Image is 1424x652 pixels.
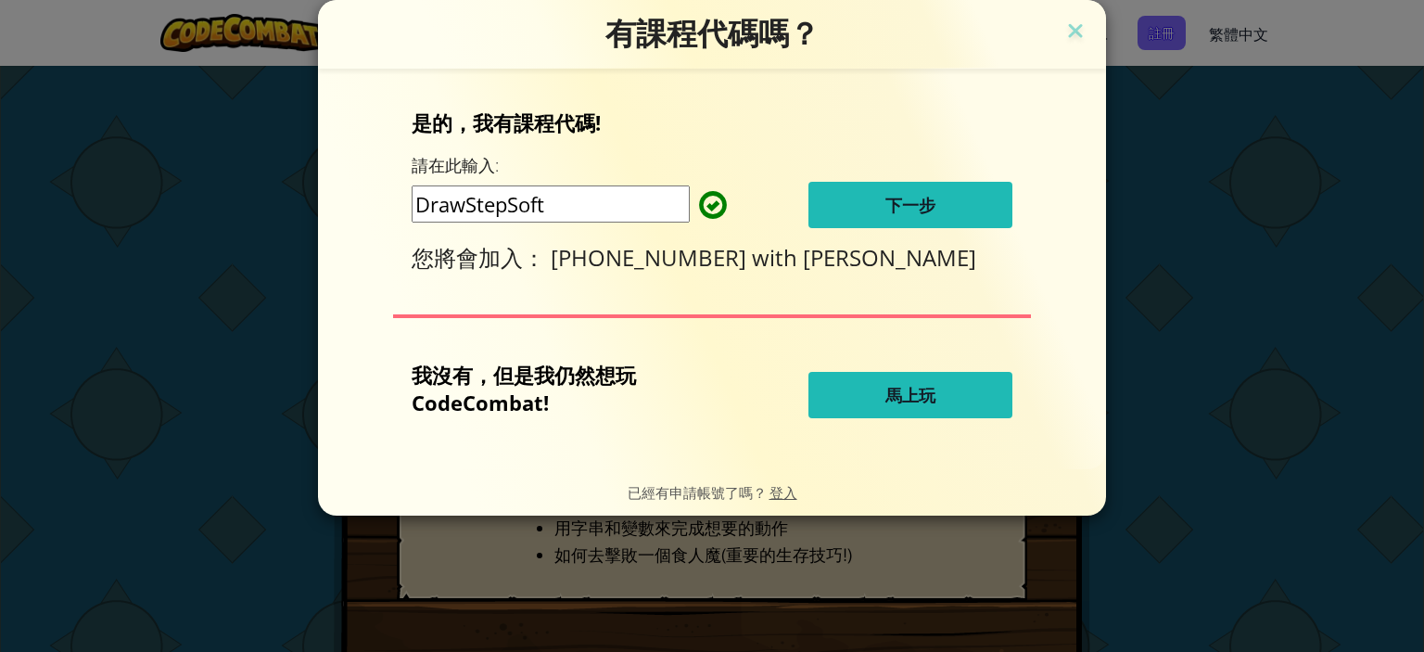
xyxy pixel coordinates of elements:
[885,384,935,406] span: 馬上玩
[412,109,1012,136] p: 是的，我有課程代碼!
[412,361,716,416] p: 我沒有，但是我仍然想玩 CodeCombat!
[885,194,935,216] span: 下一步
[1063,19,1087,46] img: close icon
[551,242,752,273] span: [PHONE_NUMBER]
[808,182,1012,228] button: 下一步
[412,242,551,273] span: 您將會加入：
[412,154,499,177] label: 請在此輸入:
[803,242,976,273] span: [PERSON_NAME]
[808,372,1012,418] button: 馬上玩
[628,483,769,501] span: 已經有申請帳號了嗎？
[752,242,803,273] span: with
[605,15,820,52] span: 有課程代碼嗎？
[769,483,797,501] a: 登入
